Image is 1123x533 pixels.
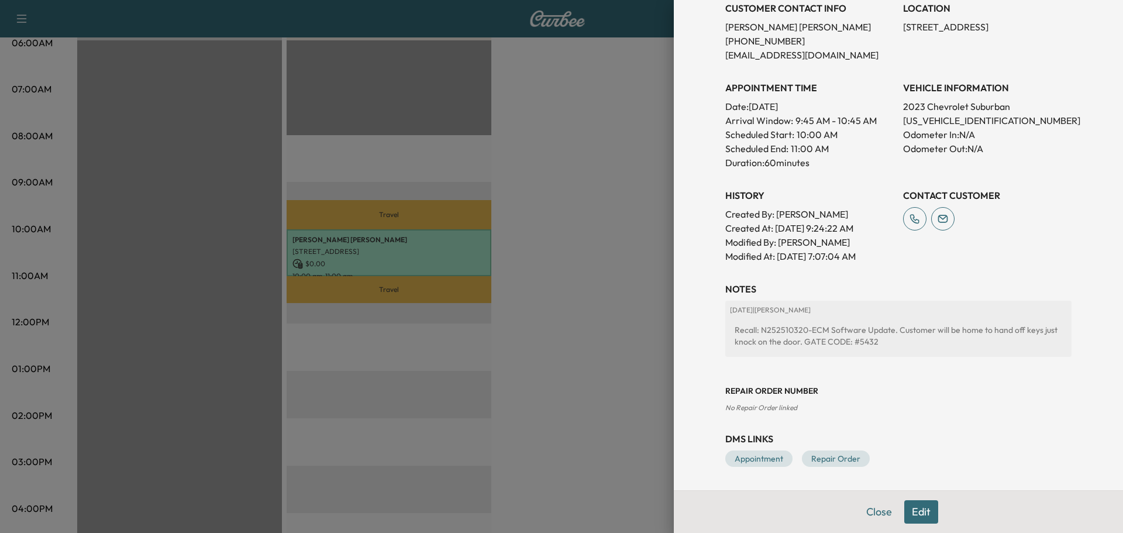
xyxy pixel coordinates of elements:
[725,81,894,95] h3: APPOINTMENT TIME
[725,282,1072,296] h3: NOTES
[725,221,894,235] p: Created At : [DATE] 9:24:22 AM
[725,432,1072,446] h3: DMS Links
[725,34,894,48] p: [PHONE_NUMBER]
[725,403,797,412] span: No Repair Order linked
[903,20,1072,34] p: [STREET_ADDRESS]
[802,451,870,467] a: Repair Order
[725,142,788,156] p: Scheduled End:
[903,99,1072,114] p: 2023 Chevrolet Suburban
[903,1,1072,15] h3: LOCATION
[859,500,900,524] button: Close
[725,156,894,170] p: Duration: 60 minutes
[795,114,877,128] span: 9:45 AM - 10:45 AM
[730,305,1067,315] p: [DATE] | [PERSON_NAME]
[903,114,1072,128] p: [US_VEHICLE_IDENTIFICATION_NUMBER]
[730,319,1067,352] div: Recall: N252510320-ECM Software Update. Customer will be home to hand off keys just knock on the ...
[903,81,1072,95] h3: VEHICLE INFORMATION
[791,142,829,156] p: 11:00 AM
[725,235,894,249] p: Modified By : [PERSON_NAME]
[725,249,894,263] p: Modified At : [DATE] 7:07:04 AM
[903,188,1072,202] h3: CONTACT CUSTOMER
[725,188,894,202] h3: History
[725,48,894,62] p: [EMAIL_ADDRESS][DOMAIN_NAME]
[725,99,894,114] p: Date: [DATE]
[903,142,1072,156] p: Odometer Out: N/A
[725,1,894,15] h3: CUSTOMER CONTACT INFO
[725,451,793,467] a: Appointment
[725,385,1072,397] h3: Repair Order number
[904,500,938,524] button: Edit
[725,207,894,221] p: Created By : [PERSON_NAME]
[903,128,1072,142] p: Odometer In: N/A
[725,114,894,128] p: Arrival Window:
[725,20,894,34] p: [PERSON_NAME] [PERSON_NAME]
[797,128,838,142] p: 10:00 AM
[725,128,794,142] p: Scheduled Start:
